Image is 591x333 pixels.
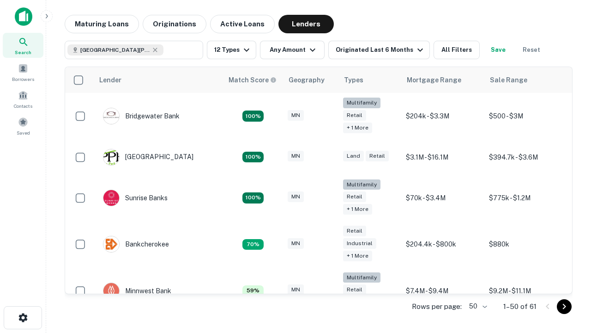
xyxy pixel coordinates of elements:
div: MN [288,110,304,121]
div: Matching Properties: 15, hasApolloMatch: undefined [242,192,264,203]
div: Retail [343,191,366,202]
a: Contacts [3,86,43,111]
td: $204.4k - $800k [401,221,484,268]
img: capitalize-icon.png [15,7,32,26]
button: Originated Last 6 Months [328,41,430,59]
span: Contacts [14,102,32,110]
div: Bankcherokee [103,236,169,253]
td: $70k - $3.4M [401,175,484,222]
div: MN [288,151,304,161]
div: Industrial [343,238,376,249]
span: Borrowers [12,75,34,83]
th: Geography [283,67,338,93]
th: Types [338,67,401,93]
td: $500 - $3M [484,93,567,140]
span: Search [15,49,31,56]
a: Borrowers [3,60,43,85]
div: Bridgewater Bank [103,108,180,124]
a: Saved [3,113,43,138]
div: MN [288,284,304,295]
h6: Match Score [229,75,275,85]
button: Originations [143,15,206,33]
img: picture [103,108,119,124]
img: picture [103,149,119,165]
div: Multifamily [343,272,380,283]
div: 50 [465,300,488,313]
div: Capitalize uses an advanced AI algorithm to match your search with the best lender. The match sco... [229,75,277,85]
button: Maturing Loans [65,15,139,33]
div: Land [343,151,364,161]
button: Active Loans [210,15,275,33]
div: Retail [366,151,389,161]
div: Matching Properties: 7, hasApolloMatch: undefined [242,239,264,250]
th: Lender [94,67,223,93]
div: Originated Last 6 Months [336,44,426,55]
button: Save your search to get updates of matches that match your search criteria. [483,41,513,59]
div: Matching Properties: 10, hasApolloMatch: undefined [242,152,264,163]
div: Types [344,74,363,86]
img: picture [103,190,119,206]
button: Go to next page [557,299,572,314]
td: $3.1M - $16.1M [401,140,484,175]
span: Saved [17,129,30,136]
div: Multifamily [343,98,380,108]
div: [GEOGRAPHIC_DATA] [103,149,193,166]
div: Matching Properties: 6, hasApolloMatch: undefined [242,285,264,296]
div: Multifamily [343,179,380,190]
td: $7.4M - $9.4M [401,268,484,314]
p: Rows per page: [412,301,462,312]
th: Capitalize uses an advanced AI algorithm to match your search with the best lender. The match sco... [223,67,283,93]
td: $775k - $1.2M [484,175,567,222]
div: Retail [343,284,366,295]
td: $204k - $3.3M [401,93,484,140]
button: Reset [517,41,546,59]
td: $9.2M - $11.1M [484,268,567,314]
div: MN [288,191,304,202]
p: 1–50 of 61 [503,301,537,312]
div: + 1 more [343,204,372,215]
div: Sale Range [490,74,527,86]
td: $880k [484,221,567,268]
div: + 1 more [343,251,372,261]
div: + 1 more [343,123,372,133]
img: picture [103,236,119,252]
th: Mortgage Range [401,67,484,93]
div: Minnwest Bank [103,283,171,299]
button: All Filters [434,41,480,59]
div: Mortgage Range [407,74,461,86]
div: Retail [343,110,366,121]
div: Geography [289,74,325,86]
div: Lender [99,74,121,86]
iframe: Chat Widget [545,229,591,274]
button: 12 Types [207,41,256,59]
button: Lenders [278,15,334,33]
img: picture [103,283,119,299]
a: Search [3,33,43,58]
th: Sale Range [484,67,567,93]
div: Retail [343,226,366,236]
div: Sunrise Banks [103,190,168,206]
span: [GEOGRAPHIC_DATA][PERSON_NAME], [GEOGRAPHIC_DATA], [GEOGRAPHIC_DATA] [80,46,150,54]
button: Any Amount [260,41,325,59]
div: Matching Properties: 18, hasApolloMatch: undefined [242,111,264,122]
div: MN [288,238,304,249]
td: $394.7k - $3.6M [484,140,567,175]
